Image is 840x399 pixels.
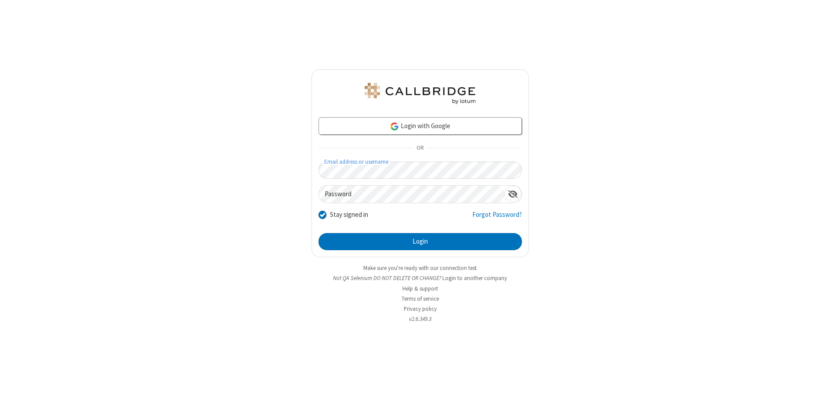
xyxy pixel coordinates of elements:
a: Privacy policy [404,305,437,313]
span: OR [413,142,427,155]
li: v2.6.349.3 [311,315,529,323]
li: Not QA Selenium DO NOT DELETE OR CHANGE? [311,274,529,282]
img: QA Selenium DO NOT DELETE OR CHANGE [363,83,477,104]
button: Login [319,233,522,251]
input: Password [319,186,504,203]
input: Email address or username [319,162,522,179]
img: google-icon.png [390,122,399,131]
a: Help & support [402,285,438,292]
label: Stay signed in [330,210,368,220]
button: Login to another company [442,274,507,282]
a: Terms of service [402,295,439,302]
a: Forgot Password? [472,210,522,226]
a: Login with Google [319,117,522,135]
div: Show password [504,186,521,202]
a: Make sure you're ready with our connection test [363,264,477,272]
